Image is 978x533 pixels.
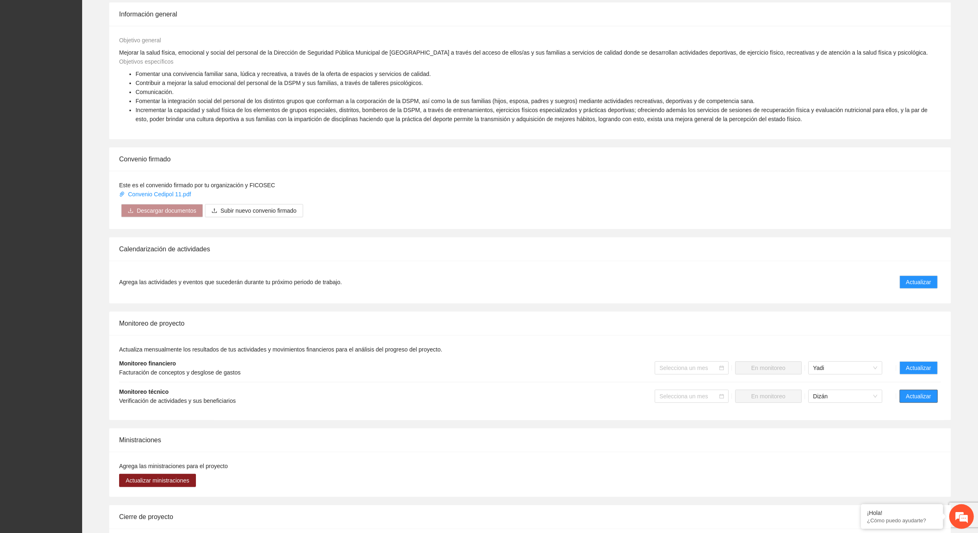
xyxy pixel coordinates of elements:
[126,476,189,485] span: Actualizar ministraciones
[119,477,196,484] a: Actualizar ministraciones
[119,428,941,452] div: Ministraciones
[136,80,423,86] span: Contribuir a mejorar la salud emocional del personal de la DSPM y sus familias, a través de talle...
[119,360,176,367] strong: Monitoreo financiero
[136,98,755,104] span: Fomentar la integración social del personal de los distintos grupos que conforman a la corporació...
[119,191,125,197] span: paper-clip
[119,388,169,395] strong: Monitoreo técnico
[205,204,303,217] button: uploadSubir nuevo convenio firmado
[119,49,928,56] span: Mejorar la salud física, emocional y social del personal de la Dirección de Seguridad Pública Mun...
[813,362,877,374] span: Yadi
[906,392,931,401] span: Actualizar
[900,276,938,289] button: Actualizar
[137,206,196,215] span: Descargar documentos
[119,58,173,65] span: Objetivos específicos
[48,110,113,193] span: Estamos en línea.
[906,278,931,287] span: Actualizar
[119,463,228,469] span: Agrega las ministraciones para el proyecto
[867,510,937,516] div: ¡Hola!
[119,369,241,376] span: Facturación de conceptos y desglose de gastos
[119,346,442,353] span: Actualiza mensualmente los resultados de tus actividades y movimientos financieros para el anális...
[121,204,203,217] button: downloadDescargar documentos
[719,365,724,370] span: calendar
[119,505,941,528] div: Cierre de proyecto
[135,4,154,24] div: Minimizar ventana de chat en vivo
[119,37,161,44] span: Objetivo general
[900,390,938,403] button: Actualizar
[119,278,342,287] span: Agrega las actividades y eventos que sucederán durante tu próximo periodo de trabajo.
[136,107,927,122] span: Incrementar la capacidad y salud física de los elementos de grupos especiales, distritos, bombero...
[128,208,133,214] span: download
[119,397,236,404] span: Verificación de actividades y sus beneficiarios
[136,71,431,77] span: Fomentar una convivencia familiar sana, lúdica y recreativa, a través de la oferta de espacios y ...
[205,207,303,214] span: uploadSubir nuevo convenio firmado
[119,312,941,335] div: Monitoreo de proyecto
[719,394,724,399] span: calendar
[43,42,138,53] div: Chatee con nosotros ahora
[119,147,941,171] div: Convenio firmado
[867,517,937,524] p: ¿Cómo puedo ayudarte?
[4,224,156,253] textarea: Escriba su mensaje y pulse “Intro”
[119,182,275,188] span: Este es el convenido firmado por tu organización y FICOSEC
[119,237,941,261] div: Calendarización de actividades
[212,208,217,214] span: upload
[813,390,877,402] span: Dizán
[119,2,941,26] div: Información general
[900,361,938,374] button: Actualizar
[906,363,931,372] span: Actualizar
[119,191,193,198] a: Convenio Cedipol 11.pdf
[221,206,297,215] span: Subir nuevo convenio firmado
[119,474,196,487] button: Actualizar ministraciones
[136,89,174,95] span: Comunicación.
